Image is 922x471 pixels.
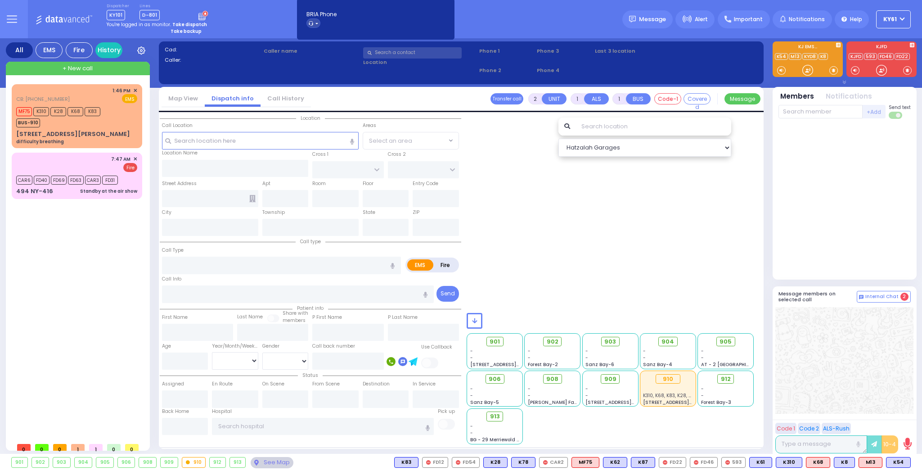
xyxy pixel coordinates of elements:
[6,42,33,58] div: All
[789,53,801,60] a: M13
[604,375,616,384] span: 909
[262,380,284,388] label: On Scene
[859,457,882,468] div: ALS
[659,457,686,468] div: FD22
[483,457,508,468] div: K28
[363,380,390,388] label: Destination
[312,151,328,158] label: Cross 1
[537,47,592,55] span: Phone 3
[470,436,521,443] span: BG - 29 Merriewold S.
[251,457,293,468] div: See map
[262,209,285,216] label: Township
[262,180,270,187] label: Apt
[886,457,911,468] div: K54
[162,343,171,350] label: Age
[819,53,828,60] a: K8
[413,380,436,388] label: In Service
[312,314,342,321] label: P First Name
[850,15,862,23] span: Help
[388,151,406,158] label: Cross 2
[900,293,909,301] span: 2
[798,423,820,434] button: Code 2
[585,392,588,399] span: -
[802,53,818,60] a: KYD8
[312,180,326,187] label: Room
[639,15,666,24] span: Message
[886,457,911,468] div: BLS
[528,392,531,399] span: -
[643,348,646,354] span: -
[734,15,763,23] span: Important
[701,399,731,406] span: Forest Bay-3
[876,10,911,28] button: KY61
[139,4,160,9] label: Lines
[32,457,49,467] div: 902
[889,104,911,111] span: Send text
[895,53,910,60] a: FD22
[33,107,49,116] span: K310
[528,348,531,354] span: -
[16,130,130,139] div: [STREET_ADDRESS][PERSON_NAME]
[695,15,708,23] span: Alert
[721,375,731,384] span: 912
[470,354,473,361] span: -
[631,457,655,468] div: BLS
[546,375,558,384] span: 908
[212,408,232,415] label: Hospital
[846,45,917,51] label: KJFD
[122,94,137,103] span: EMS
[834,457,855,468] div: BLS
[822,423,851,434] button: ALS-Rush
[857,291,911,303] button: Internal Chat 2
[701,385,704,392] span: -
[388,314,418,321] label: P Last Name
[85,107,100,116] span: K83
[123,163,137,172] span: Fire
[826,91,872,102] button: Notifications
[363,180,373,187] label: Floor
[66,42,93,58] div: Fire
[661,337,674,346] span: 904
[603,457,627,468] div: K62
[162,314,188,321] label: First Name
[631,457,655,468] div: K87
[51,176,67,185] span: FD69
[470,392,473,399] span: -
[629,16,636,23] img: message.svg
[205,94,261,103] a: Dispatch info
[16,176,32,185] span: CAR6
[776,457,802,468] div: K310
[720,337,732,346] span: 905
[369,136,412,145] span: Select an area
[118,457,135,467] div: 906
[490,93,523,104] button: Transfer call
[162,380,184,388] label: Assigned
[438,408,455,415] label: Pick up
[584,93,609,104] button: ALS
[749,457,772,468] div: K61
[162,132,359,149] input: Search location here
[470,399,499,406] span: Sanz Bay-5
[643,354,646,361] span: -
[528,399,581,406] span: [PERSON_NAME] Farm
[133,155,137,163] span: ✕
[283,310,308,317] small: Share with
[436,286,459,302] button: Send
[68,176,84,185] span: FD63
[107,21,171,28] span: You're logged in as monitor.
[421,344,452,351] label: Use Callback
[806,457,830,468] div: ALS
[162,276,181,283] label: Call Info
[656,374,680,384] div: 910
[363,59,476,66] label: Location
[470,385,473,392] span: -
[528,354,531,361] span: -
[834,457,855,468] div: K8
[490,412,500,421] span: 913
[17,444,31,451] span: 0
[778,105,863,118] input: Search member
[413,180,438,187] label: Entry Code
[725,460,730,465] img: red-radio-icon.svg
[95,42,122,58] a: History
[426,460,431,465] img: red-radio-icon.svg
